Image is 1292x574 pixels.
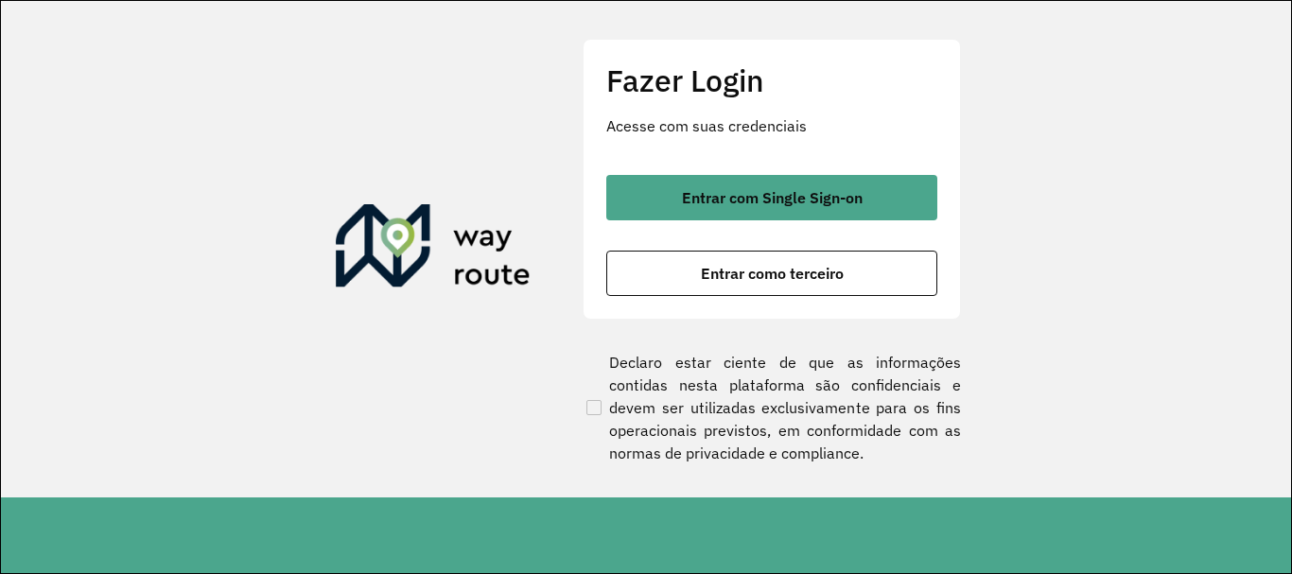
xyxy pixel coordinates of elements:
span: Entrar com Single Sign-on [682,190,863,205]
label: Declaro estar ciente de que as informações contidas nesta plataforma são confidenciais e devem se... [583,351,961,464]
button: button [606,175,937,220]
img: Roteirizador AmbevTech [336,204,531,295]
p: Acesse com suas credenciais [606,114,937,137]
h2: Fazer Login [606,62,937,98]
button: button [606,251,937,296]
span: Entrar como terceiro [701,266,844,281]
